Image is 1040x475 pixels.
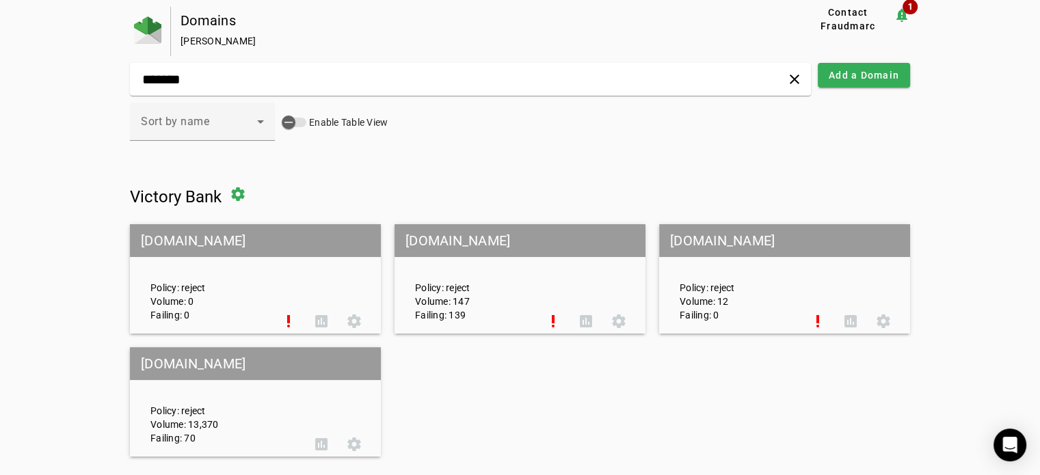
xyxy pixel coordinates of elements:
[829,68,899,82] span: Add a Domain
[306,116,388,129] label: Enable Table View
[130,7,910,56] app-page-header: Domains
[994,429,1026,461] div: Open Intercom Messenger
[808,5,888,33] span: Contact Fraudmarc
[395,224,645,257] mat-grid-tile-header: [DOMAIN_NAME]
[134,16,161,44] img: Fraudmarc Logo
[140,236,272,322] div: Policy: reject Volume: 0 Failing: 0
[140,359,305,445] div: Policy: reject Volume: 13,370 Failing: 70
[894,7,910,23] mat-icon: notification_important
[130,187,222,206] span: Victory Bank
[802,7,894,31] button: Contact Fraudmarc
[305,428,338,461] button: DMARC Report
[602,305,635,338] button: Settings
[141,115,209,128] span: Sort by name
[130,224,381,257] mat-grid-tile-header: [DOMAIN_NAME]
[818,63,910,87] button: Add a Domain
[669,236,801,322] div: Policy: reject Volume: 12 Failing: 0
[405,236,537,322] div: Policy: reject Volume: 147 Failing: 139
[659,224,910,257] mat-grid-tile-header: [DOMAIN_NAME]
[537,305,570,338] button: Set Up
[867,305,900,338] button: Settings
[181,34,758,48] div: [PERSON_NAME]
[305,305,338,338] button: DMARC Report
[338,428,371,461] button: Settings
[570,305,602,338] button: DMARC Report
[130,347,381,380] mat-grid-tile-header: [DOMAIN_NAME]
[272,305,305,338] button: Set Up
[338,305,371,338] button: Settings
[181,14,758,27] div: Domains
[834,305,867,338] button: DMARC Report
[801,305,834,338] button: Set Up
